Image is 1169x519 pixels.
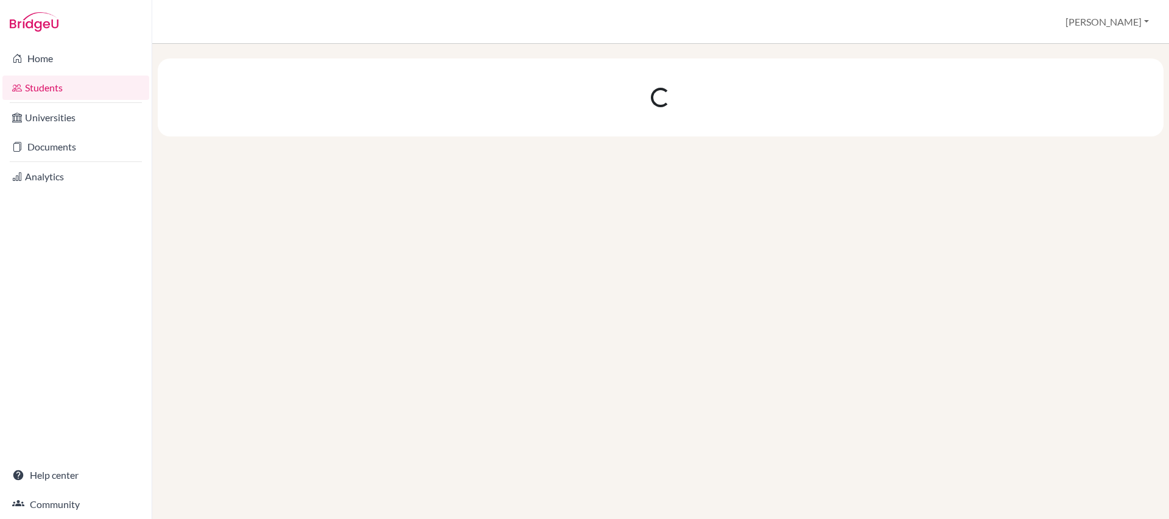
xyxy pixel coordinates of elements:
button: [PERSON_NAME] [1060,10,1154,34]
img: Bridge-U [10,12,58,32]
a: Community [2,492,149,517]
a: Home [2,46,149,71]
a: Help center [2,463,149,487]
a: Universities [2,105,149,130]
a: Documents [2,135,149,159]
a: Analytics [2,164,149,189]
a: Students [2,76,149,100]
